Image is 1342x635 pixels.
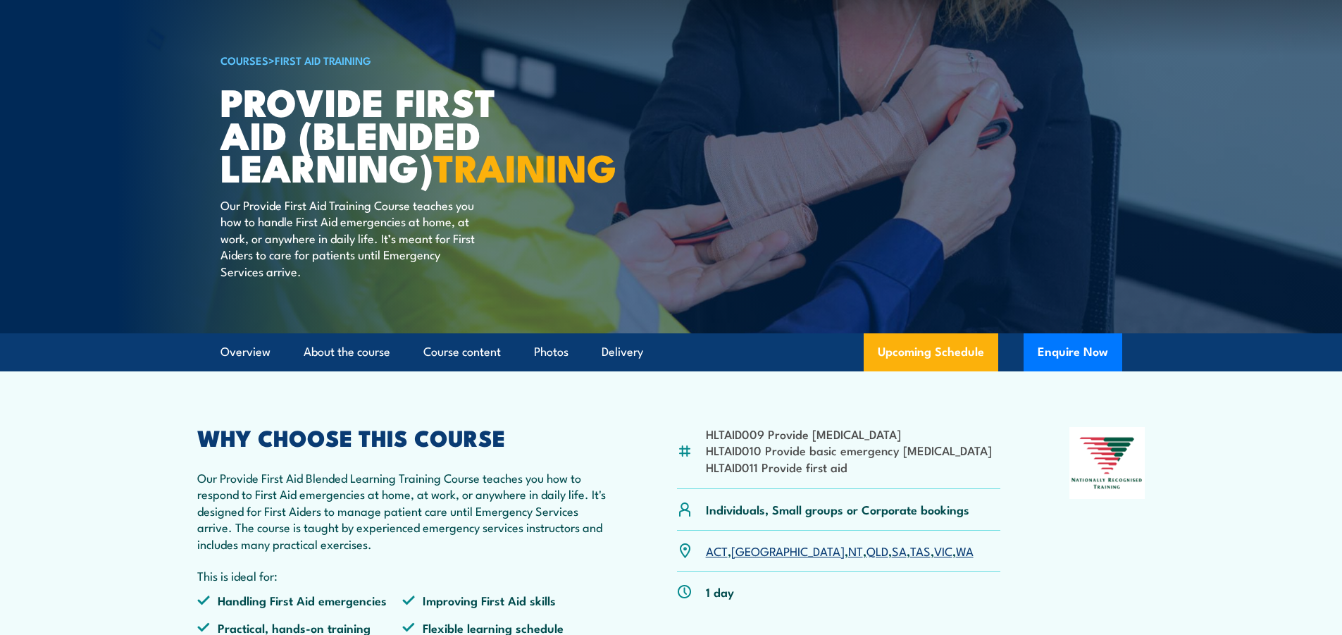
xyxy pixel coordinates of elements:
[304,333,390,371] a: About the course
[910,542,931,559] a: TAS
[220,52,268,68] a: COURSES
[220,85,569,183] h1: Provide First Aid (Blended Learning)
[402,592,608,608] li: Improving First Aid skills
[706,543,974,559] p: , , , , , , ,
[706,426,992,442] li: HLTAID009 Provide [MEDICAL_DATA]
[275,52,371,68] a: First Aid Training
[197,427,609,447] h2: WHY CHOOSE THIS COURSE
[706,584,734,600] p: 1 day
[956,542,974,559] a: WA
[892,542,907,559] a: SA
[197,469,609,552] p: Our Provide First Aid Blended Learning Training Course teaches you how to respond to First Aid em...
[706,459,992,475] li: HLTAID011 Provide first aid
[706,542,728,559] a: ACT
[423,333,501,371] a: Course content
[706,501,969,517] p: Individuals, Small groups or Corporate bookings
[1069,427,1145,499] img: Nationally Recognised Training logo.
[220,197,478,279] p: Our Provide First Aid Training Course teaches you how to handle First Aid emergencies at home, at...
[433,137,616,195] strong: TRAINING
[534,333,569,371] a: Photos
[602,333,643,371] a: Delivery
[864,333,998,371] a: Upcoming Schedule
[934,542,952,559] a: VIC
[220,51,569,68] h6: >
[197,567,609,584] p: This is ideal for:
[731,542,845,559] a: [GEOGRAPHIC_DATA]
[220,333,271,371] a: Overview
[848,542,863,559] a: NT
[866,542,888,559] a: QLD
[706,442,992,458] li: HLTAID010 Provide basic emergency [MEDICAL_DATA]
[197,592,403,608] li: Handling First Aid emergencies
[1024,333,1122,371] button: Enquire Now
